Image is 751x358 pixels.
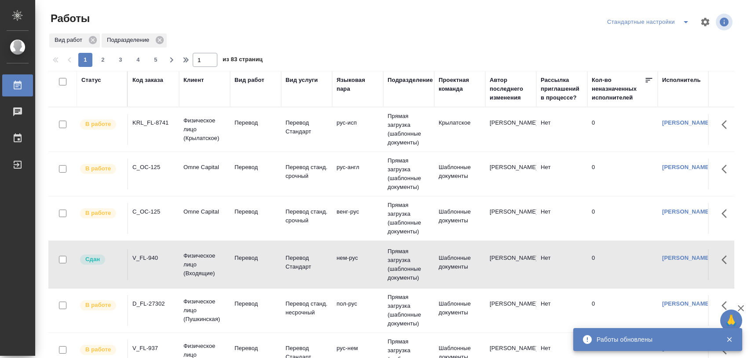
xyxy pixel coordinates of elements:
td: [PERSON_NAME] [485,249,536,280]
div: Вид услуги [286,76,318,85]
td: 0 [587,295,658,326]
td: Нет [536,295,587,326]
a: [PERSON_NAME] [662,300,711,307]
td: Шаблонные документы [434,249,485,280]
a: [PERSON_NAME] [662,208,711,215]
div: Исполнитель выполняет работу [79,299,123,311]
p: Omne Capital [183,207,226,216]
div: Проектная команда [439,76,481,93]
td: [PERSON_NAME] [485,114,536,145]
div: Менеджер проверил работу исполнителя, передает ее на следующий этап [79,254,123,266]
div: D_FL-27302 [132,299,175,308]
button: Здесь прячутся важные кнопки [716,203,737,224]
button: Здесь прячутся важные кнопки [716,159,737,180]
div: Исполнитель выполняет работу [79,163,123,175]
p: В работе [85,120,111,129]
p: Перевод [234,207,277,216]
div: split button [605,15,695,29]
span: Настроить таблицу [695,11,716,33]
div: V_FL-940 [132,254,175,262]
span: 3 [114,55,128,64]
p: Подразделение [107,36,152,44]
td: Нет [536,114,587,145]
td: Крылатское [434,114,485,145]
p: В работе [85,301,111,310]
button: 4 [131,53,145,67]
span: 2 [96,55,110,64]
td: [PERSON_NAME] [485,295,536,326]
div: Исполнитель выполняет работу [79,207,123,219]
p: Перевод [234,344,277,353]
td: Шаблонные документы [434,203,485,234]
td: пол-рус [332,295,383,326]
p: Перевод Стандарт [286,118,328,136]
p: Физическое лицо (Крылатское) [183,116,226,143]
td: Прямая загрузка (шаблонные документы) [383,196,434,240]
button: 🙏 [720,310,742,332]
div: Исполнитель выполняет работу [79,344,123,356]
p: Перевод [234,118,277,127]
a: [PERSON_NAME] [662,255,711,261]
span: Работы [48,11,90,26]
div: Языковая пара [337,76,379,93]
td: Прямая загрузка (шаблонные документы) [383,243,434,287]
td: Шаблонные документы [434,159,485,189]
td: Прямая загрузка (шаблонные документы) [383,107,434,151]
div: Рассылка приглашений в процессе? [541,76,583,102]
div: V_FL-937 [132,344,175,353]
div: Исполнитель [662,76,701,85]
td: [PERSON_NAME] [485,203,536,234]
a: [PERSON_NAME] [662,164,711,170]
td: 0 [587,203,658,234]
p: Перевод [234,163,277,172]
td: Нет [536,203,587,234]
div: Исполнитель выполняет работу [79,118,123,130]
span: 🙏 [724,311,739,330]
p: В работе [85,164,111,173]
button: Здесь прячутся важные кнопки [716,249,737,270]
td: 0 [587,249,658,280]
p: Перевод Стандарт [286,254,328,271]
p: Omne Capital [183,163,226,172]
td: 0 [587,159,658,189]
div: Подразделение [388,76,433,85]
p: В работе [85,209,111,218]
td: рус-англ [332,159,383,189]
p: Перевод станд. срочный [286,163,328,181]
p: Физическое лицо (Входящие) [183,251,226,278]
td: рус-исп [332,114,383,145]
td: 0 [587,114,658,145]
span: из 83 страниц [223,54,263,67]
a: [PERSON_NAME] [662,119,711,126]
div: C_OC-125 [132,163,175,172]
span: 4 [131,55,145,64]
div: Клиент [183,76,204,85]
div: Код заказа [132,76,163,85]
button: 3 [114,53,128,67]
button: Здесь прячутся важные кнопки [716,114,737,135]
p: Перевод [234,299,277,308]
td: [PERSON_NAME] [485,159,536,189]
button: Здесь прячутся важные кнопки [716,295,737,316]
p: Перевод станд. срочный [286,207,328,225]
div: Кол-во неназначенных исполнителей [592,76,645,102]
button: 5 [149,53,163,67]
td: Прямая загрузка (шаблонные документы) [383,152,434,196]
div: Автор последнего изменения [490,76,532,102]
p: Сдан [85,255,100,264]
td: Нет [536,159,587,189]
button: 2 [96,53,110,67]
span: Посмотреть информацию [716,14,734,30]
div: Подразделение [102,33,167,48]
div: C_OC-125 [132,207,175,216]
button: Закрыть [720,336,738,343]
td: нем-рус [332,249,383,280]
div: Вид работ [49,33,100,48]
td: Нет [536,249,587,280]
p: Физическое лицо (Пушкинская) [183,297,226,324]
td: Прямая загрузка (шаблонные документы) [383,288,434,332]
p: Вид работ [55,36,85,44]
div: Статус [81,76,101,85]
div: KRL_FL-8741 [132,118,175,127]
div: Работы обновлены [597,335,713,344]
